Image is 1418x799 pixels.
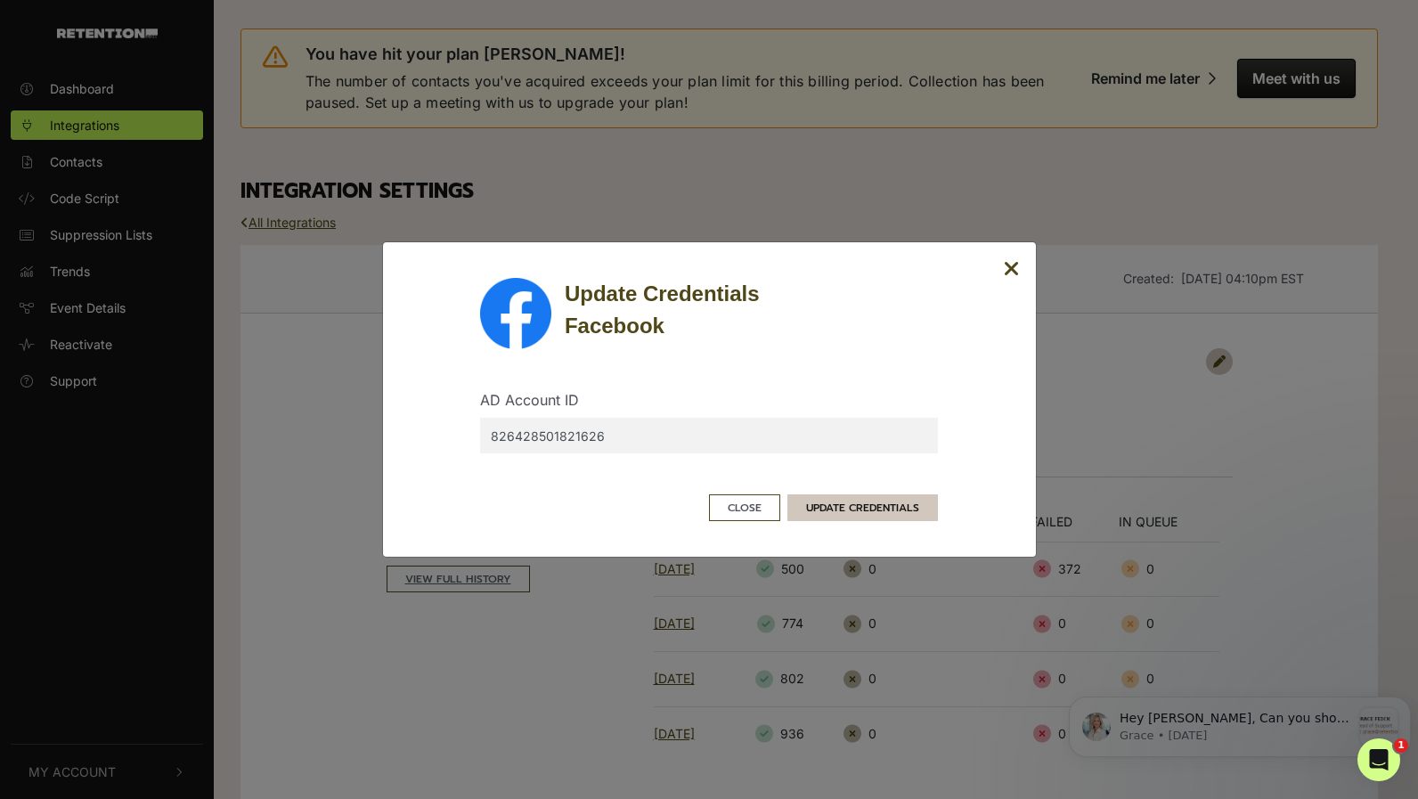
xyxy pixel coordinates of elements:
[565,314,664,338] strong: Facebook
[1004,258,1020,281] button: Close
[565,278,938,342] div: Update Credentials
[20,52,49,80] img: Profile image for Grace
[480,278,551,349] img: Facebook
[7,36,349,96] div: message notification from Grace, 3d ago. Hey Ray, Can you shoot over a screen recording of your p...
[58,49,289,67] p: Hey [PERSON_NAME], Can you shoot over a screen recording of your process following the instructio...
[1357,738,1400,781] iframe: Intercom live chat
[480,389,579,411] label: AD Account ID
[709,494,780,521] button: Close
[480,418,938,453] input: [AD Account ID]
[787,494,938,521] button: UPDATE CREDENTIALS
[1394,738,1408,753] span: 1
[58,67,289,83] p: Message from Grace, sent 3d ago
